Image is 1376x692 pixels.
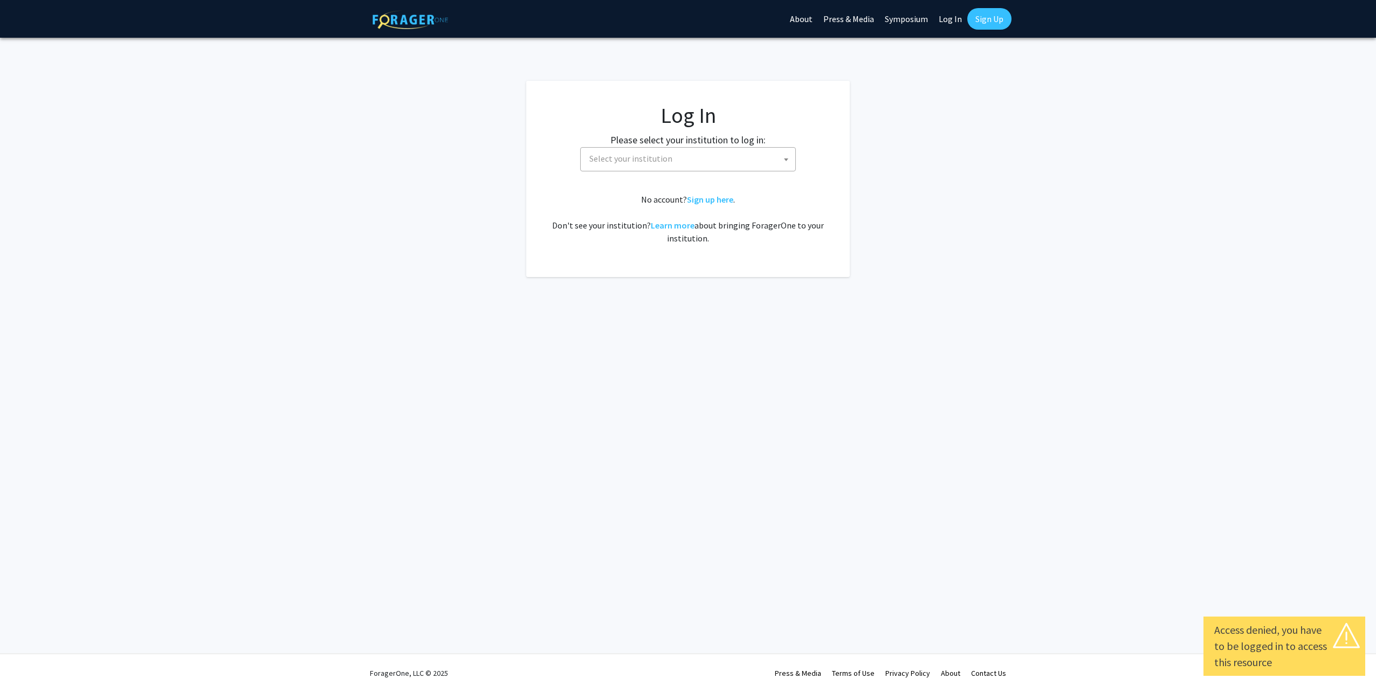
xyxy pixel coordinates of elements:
label: Please select your institution to log in: [610,133,766,147]
div: Access denied, you have to be logged in to access this resource [1214,622,1354,670]
a: Press & Media [775,668,821,678]
a: Contact Us [971,668,1006,678]
a: About [941,668,960,678]
a: Privacy Policy [885,668,930,678]
img: ForagerOne Logo [373,10,448,29]
h1: Log In [548,102,828,128]
div: ForagerOne, LLC © 2025 [370,654,448,692]
span: Select your institution [589,153,672,164]
a: Sign Up [967,8,1012,30]
span: Select your institution [585,148,795,170]
div: No account? . Don't see your institution? about bringing ForagerOne to your institution. [548,193,828,245]
a: Sign up here [687,194,733,205]
a: Terms of Use [832,668,875,678]
span: Select your institution [580,147,796,171]
a: Learn more about bringing ForagerOne to your institution [651,220,694,231]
